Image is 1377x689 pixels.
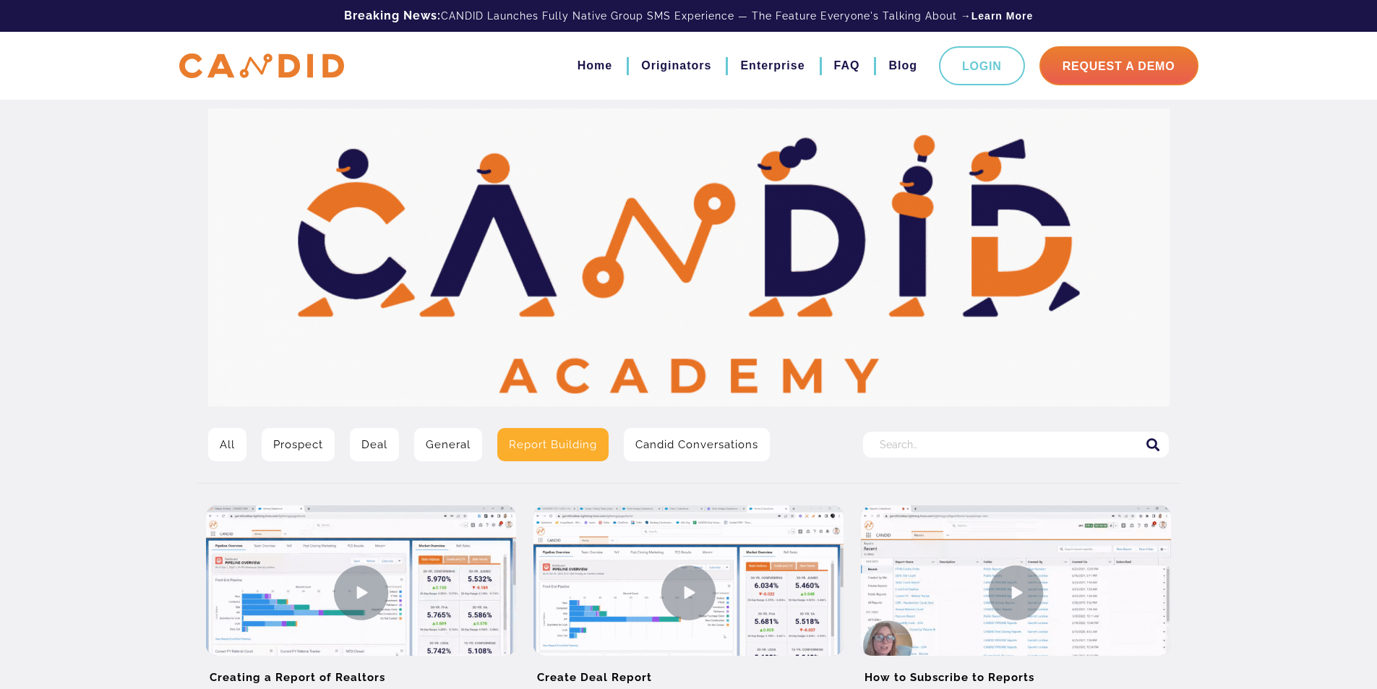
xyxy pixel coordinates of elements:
[533,505,844,680] img: Create Deal Report Video
[1039,46,1198,85] a: Request A Demo
[740,54,805,78] a: Enterprise
[578,54,612,78] a: Home
[208,428,246,461] a: All
[262,428,335,461] a: Prospect
[624,428,770,461] a: Candid Conversations
[888,54,917,78] a: Blog
[939,46,1025,85] a: Login
[971,9,1033,23] a: Learn More
[350,428,399,461] a: Deal
[206,505,516,680] img: Creating a Report of Realtors Video
[206,656,516,688] h2: Creating a Report of Realtors
[497,428,609,461] a: Report Building
[208,108,1170,406] img: Video Library Hero
[641,54,711,78] a: Originators
[861,505,1171,680] img: How to Subscribe to Reports Video
[414,428,482,461] a: General
[834,54,860,78] a: FAQ
[344,9,441,22] b: Breaking News:
[533,656,844,688] h2: Create Deal Report
[179,54,344,79] img: CANDID APP
[861,656,1171,688] h2: How to Subscribe to Reports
